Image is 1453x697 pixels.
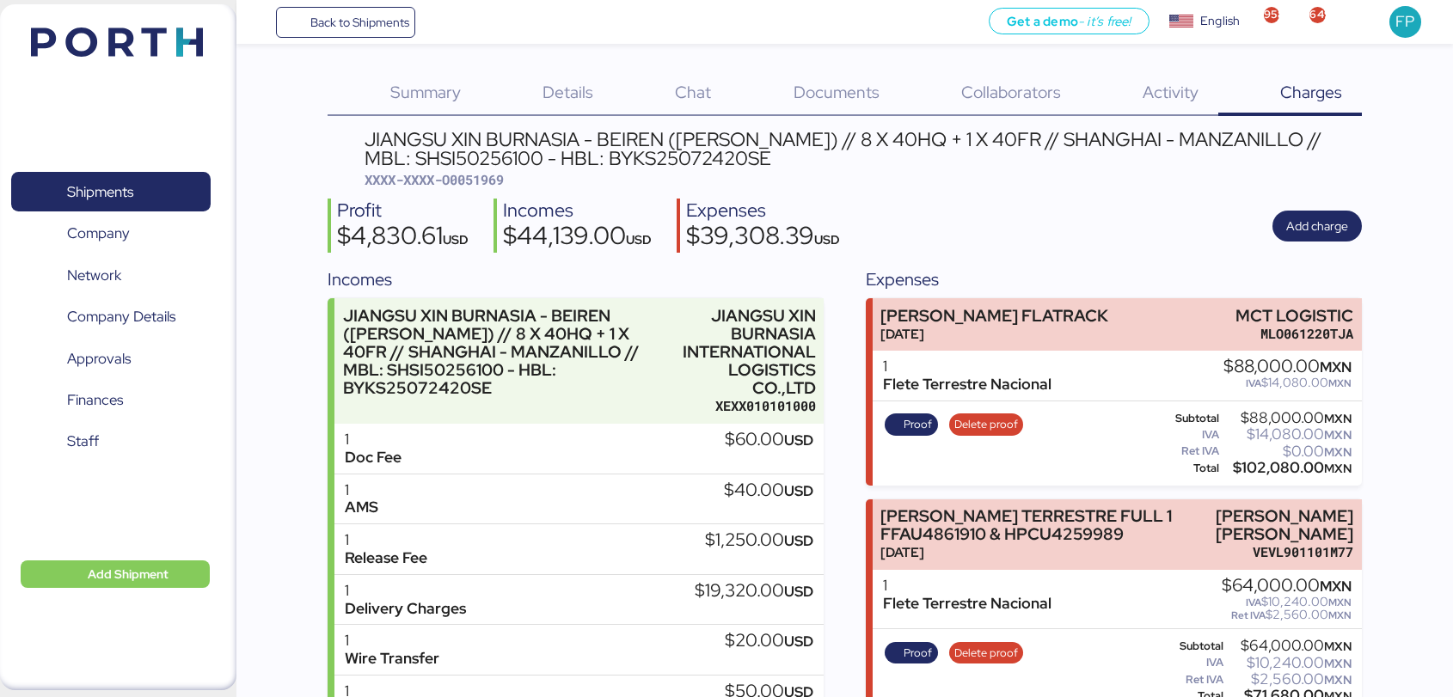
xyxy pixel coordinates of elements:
div: 1 [345,481,378,499]
a: Company Details [11,297,211,337]
div: AMS [345,498,378,517]
span: USD [784,481,813,500]
div: [PERSON_NAME] [PERSON_NAME] [1195,507,1353,543]
div: $14,080.00 [1223,376,1352,389]
div: $39,308.39 [686,223,840,253]
div: JIANGSU XIN BURNASIA - BEIREN ([PERSON_NAME]) // 8 X 40HQ + 1 X 40FR // SHANGHAI - MANZANILLO // ... [343,307,675,398]
span: XXXX-XXXX-O0051969 [365,171,504,188]
div: $64,000.00 [1222,577,1352,596]
div: $60.00 [725,431,813,449]
div: $2,560.00 [1222,608,1352,621]
span: Proof [904,644,932,663]
div: MLO061220TJA [1235,325,1353,343]
span: MXN [1328,376,1352,390]
div: 1 [345,632,439,650]
div: MCT LOGISTIC [1235,307,1353,325]
span: IVA [1246,376,1261,390]
span: MXN [1324,461,1352,476]
span: Finances [67,388,123,413]
span: Summary [390,81,461,103]
span: FP [1395,10,1414,33]
div: Release Fee [345,549,427,567]
div: [PERSON_NAME] TERRESTRE FULL 1 FFAU4861910 & HPCU4259989 [880,507,1186,543]
span: Collaborators [961,81,1061,103]
div: $88,000.00 [1223,412,1352,425]
span: MXN [1324,639,1352,654]
div: Subtotal [1166,640,1223,652]
span: Ret IVA [1231,608,1266,622]
span: Activity [1143,81,1199,103]
span: Chat [675,81,711,103]
div: Wire Transfer [345,650,439,668]
div: Doc Fee [345,449,402,467]
div: $14,080.00 [1223,428,1352,441]
a: Staff [11,422,211,462]
div: XEXX010101000 [683,397,816,415]
div: IVA [1166,429,1220,441]
span: MXN [1328,608,1352,622]
div: VEVL901101M77 [1195,543,1353,561]
div: Profit [337,199,469,223]
button: Proof [885,642,938,664]
span: Approvals [67,346,131,371]
div: [DATE] [880,325,1108,343]
div: [DATE] [880,543,1186,561]
span: Back to Shipments [310,12,409,33]
span: IVA [1246,596,1261,609]
div: $10,240.00 [1222,596,1352,608]
div: $44,139.00 [503,223,652,253]
div: Flete Terrestre Nacional [883,595,1051,613]
span: USD [784,632,813,651]
div: Expenses [686,199,840,223]
span: MXN [1324,427,1352,443]
span: MXN [1324,411,1352,426]
span: Staff [67,429,99,454]
div: IVA [1166,657,1223,669]
span: USD [784,431,813,449]
span: Proof [904,415,932,434]
a: Company [11,214,211,254]
span: MXN [1320,577,1352,596]
div: Ret IVA [1166,674,1223,686]
span: Delete proof [954,644,1018,663]
span: MXN [1320,358,1352,376]
div: $2,560.00 [1227,673,1352,686]
div: Flete Terrestre Nacional [883,376,1051,394]
span: Network [67,263,121,288]
a: Network [11,255,211,295]
span: USD [784,582,813,601]
div: 1 [345,531,427,549]
div: $19,320.00 [695,582,813,601]
span: MXN [1324,672,1352,688]
a: Approvals [11,339,211,378]
div: 1 [883,358,1051,376]
div: $1,250.00 [705,531,813,550]
div: JIANGSU XIN BURNASIA - BEIREN ([PERSON_NAME]) // 8 X 40HQ + 1 X 40FR // SHANGHAI - MANZANILLO // ... [365,130,1362,168]
span: Delete proof [954,415,1018,434]
button: Delete proof [949,642,1024,664]
div: 1 [345,582,466,600]
span: Add charge [1286,216,1348,236]
div: $20.00 [725,632,813,651]
div: $10,240.00 [1227,657,1352,669]
div: Expenses [866,266,1362,292]
a: Shipments [11,172,211,211]
div: Subtotal [1166,413,1220,425]
button: Delete proof [949,413,1024,436]
span: MXN [1328,596,1352,609]
span: MXN [1324,444,1352,460]
div: $102,080.00 [1223,462,1352,474]
div: Total [1166,462,1220,474]
div: 1 [345,431,402,449]
span: USD [814,231,840,248]
span: USD [443,231,469,248]
a: Back to Shipments [276,7,416,38]
div: Incomes [328,266,824,292]
span: Company Details [67,304,175,329]
button: Menu [247,8,276,37]
div: $0.00 [1223,445,1352,458]
div: English [1200,12,1240,30]
div: Ret IVA [1166,445,1220,457]
span: Details [543,81,593,103]
div: JIANGSU XIN BURNASIA INTERNATIONAL LOGISTICS CO.,LTD [683,307,816,398]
